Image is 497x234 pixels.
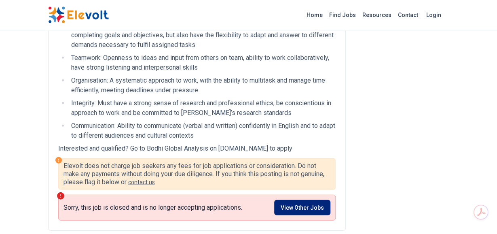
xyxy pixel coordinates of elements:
li: Organisation: A systematic approach to work, with the ability to multitask and manage time effici... [69,76,336,95]
a: Home [303,9,326,21]
a: View Other Jobs [274,200,330,215]
p: Interested and qualified? Go to Bodhi Global Analysis on [DOMAIN_NAME] to apply [58,144,336,153]
p: Sorry, this job is closed and is no longer accepting applications. [63,204,242,212]
img: Elevolt [48,6,109,23]
p: Elevolt does not charge job seekers any fees for job applications or consideration. Do not make a... [63,162,330,186]
iframe: Chat Widget [457,195,497,234]
a: Login [421,7,446,23]
a: contact us [128,179,155,185]
li: Initiative and flexibility: Competency in independent working, show initiative towards completing... [69,21,336,50]
a: Contact [395,9,421,21]
a: Find Jobs [326,9,359,21]
li: Integrity: Must have a strong sense of research and professional ethics, be conscientious in appr... [69,98,336,118]
a: Resources [359,9,395,21]
li: Teamwork: Openness to ideas and input from others on team, ability to work collaboratively, have ... [69,53,336,72]
li: Communication: Ability to communicate (verbal and written) confidently in English and to adapt to... [69,121,336,140]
